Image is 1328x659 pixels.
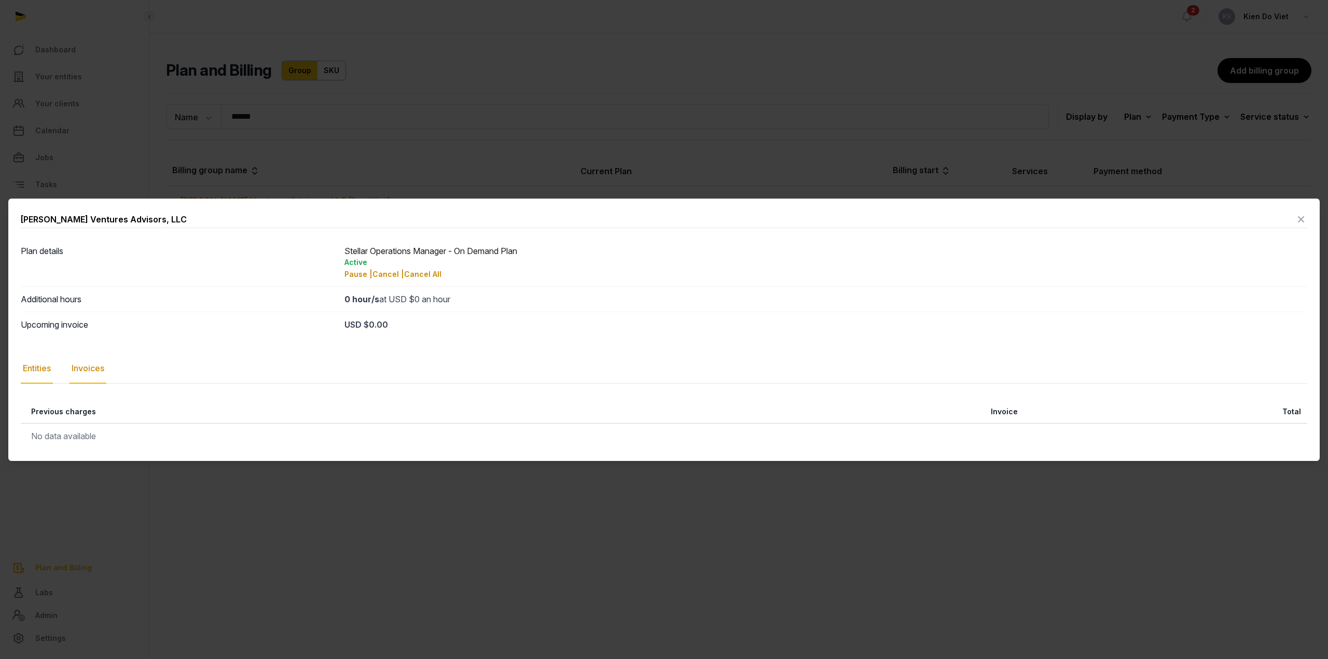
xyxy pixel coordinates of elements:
[70,354,106,384] div: Invoices
[372,270,404,278] span: Cancel |
[21,354,53,384] div: Entities
[21,213,187,226] div: [PERSON_NAME] Ventures Advisors, LLC
[344,318,1307,331] div: USD $0.00
[674,400,1024,424] th: Invoice
[21,354,1307,384] nav: Tabs
[21,423,1307,448] td: No data available
[21,318,336,331] dt: Upcoming invoice
[404,270,441,278] span: Cancel All
[1024,400,1307,424] th: Total
[21,293,336,305] dt: Additional hours
[344,257,1307,268] div: Active
[344,270,372,278] span: Pause |
[21,245,336,280] dt: Plan details
[344,293,1307,305] div: at USD $0 an hour
[344,294,379,304] strong: 0 hour/s
[21,400,674,424] th: Previous charges
[344,245,1307,280] div: Stellar Operations Manager - On Demand Plan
